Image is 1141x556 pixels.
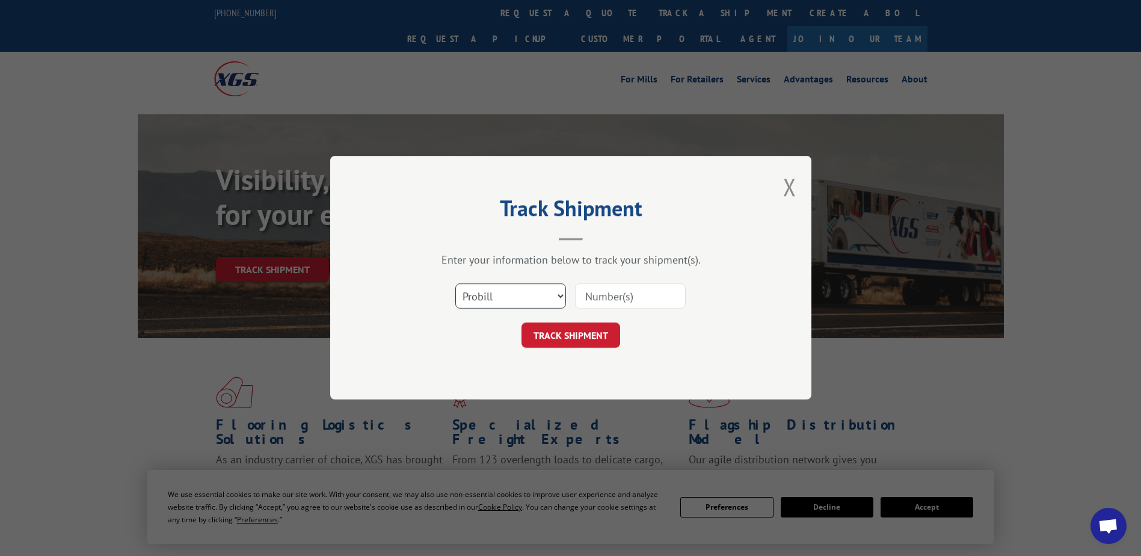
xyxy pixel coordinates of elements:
div: Enter your information below to track your shipment(s). [390,253,751,267]
h2: Track Shipment [390,200,751,223]
input: Number(s) [575,284,686,309]
button: TRACK SHIPMENT [521,323,620,348]
button: Close modal [783,171,796,203]
div: Open chat [1090,508,1127,544]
